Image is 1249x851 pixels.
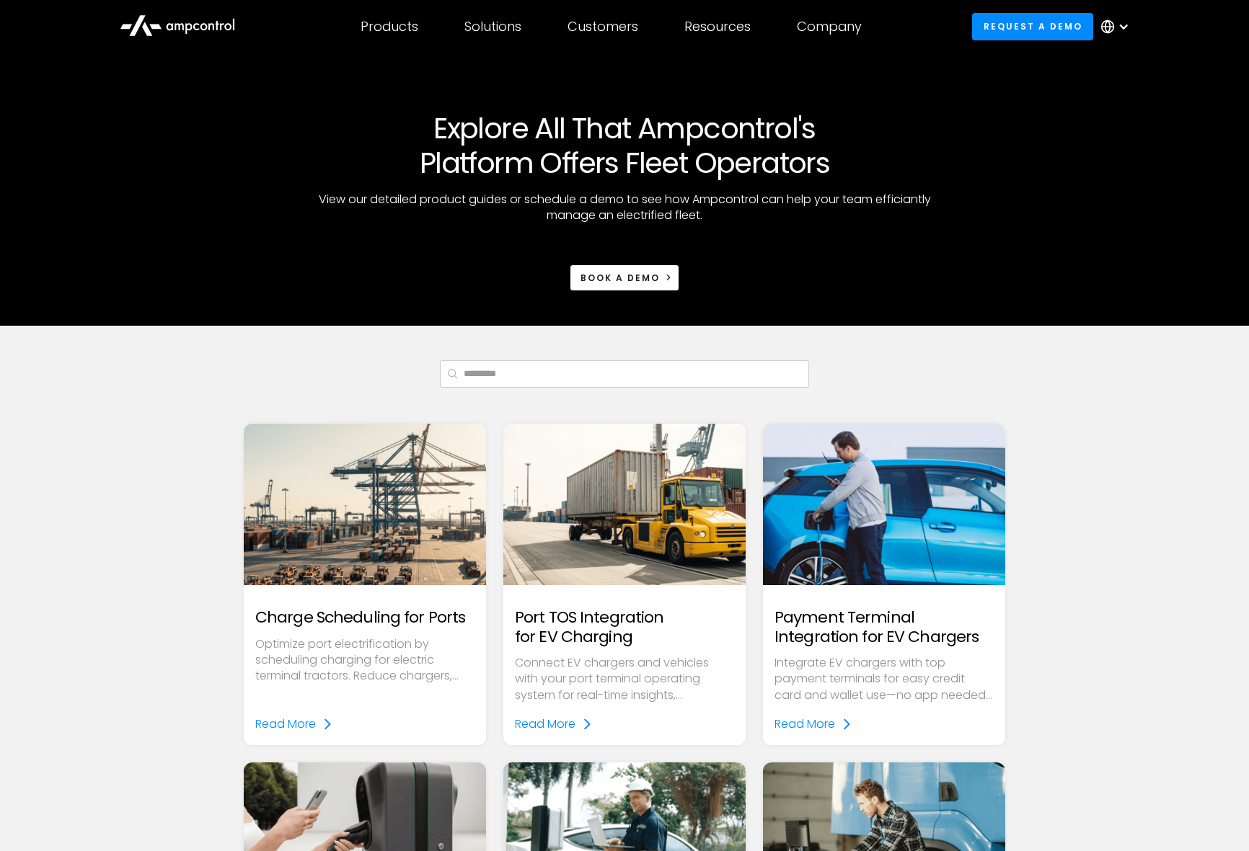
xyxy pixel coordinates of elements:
[515,655,734,703] p: Connect EV chargers and vehicles with your port terminal operating system for real-time insights,...
[255,636,475,685] p: Optimize port electrification by scheduling charging for electric terminal tractors. Reduce charg...
[371,111,878,180] h1: Explore All That Ampcontrol's Platform Offers Fleet Operators
[774,655,994,703] p: Integrate EV chargers with top payment terminals for easy credit card and wallet use—no app neede...
[515,715,575,734] div: Read More
[307,192,942,224] p: View our detailed product guides or schedule a demo to see how Ampcontrol can help your team effi...
[515,715,593,734] a: Read More
[972,13,1093,40] a: Request a demo
[581,272,660,284] span: Book a demo
[255,715,316,734] div: Read More
[774,715,835,734] div: Read More
[464,19,521,35] div: Solutions
[255,715,333,734] a: Read More
[774,608,994,646] h2: Payment Terminal Integration for EV Chargers
[774,715,852,734] a: Read More
[515,608,734,646] h2: Port TOS Integration for EV Charging
[255,608,465,627] h2: Charge Scheduling for Ports
[568,19,638,35] div: Customers
[797,19,862,35] div: Company
[361,19,418,35] div: Products
[684,19,751,35] div: Resources
[570,264,680,291] a: Book a demo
